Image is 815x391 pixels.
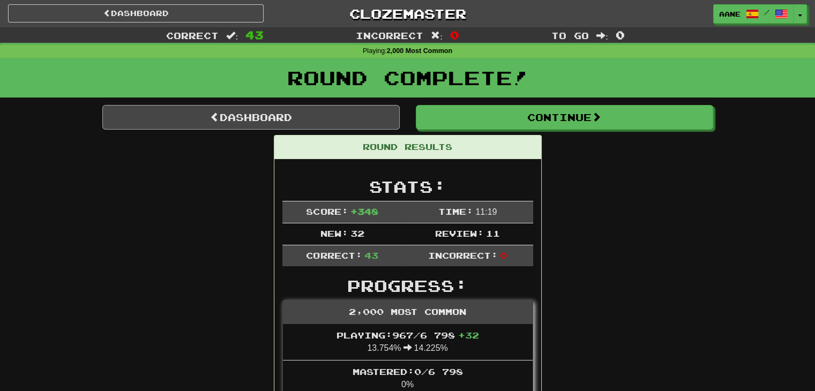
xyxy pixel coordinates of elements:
[283,324,533,360] li: 13.754% 14.225%
[8,4,264,22] a: Dashboard
[274,136,541,159] div: Round Results
[438,206,473,216] span: Time:
[102,105,400,130] a: Dashboard
[596,31,608,40] span: :
[320,228,348,238] span: New:
[356,30,423,41] span: Incorrect
[416,105,713,130] button: Continue
[4,67,811,88] h1: Round Complete!
[245,28,264,41] span: 43
[458,330,479,340] span: + 32
[353,366,463,377] span: Mastered: 0 / 6 798
[719,9,741,19] span: Aane
[282,277,533,295] h2: Progress:
[166,30,219,41] span: Correct
[280,4,535,23] a: Clozemaster
[306,250,362,260] span: Correct:
[337,330,479,340] span: Playing: 967 / 6 798
[435,228,484,238] span: Review:
[226,31,238,40] span: :
[350,206,378,216] span: + 348
[283,300,533,324] div: 2,000 Most Common
[364,250,378,260] span: 43
[475,207,497,216] span: 11 : 19
[486,228,500,238] span: 11
[764,9,769,16] span: /
[306,206,348,216] span: Score:
[428,250,498,260] span: Incorrect:
[387,47,452,55] strong: 2,000 Most Common
[500,250,507,260] span: 0
[450,28,459,41] span: 0
[350,228,364,238] span: 32
[616,28,625,41] span: 0
[551,30,589,41] span: To go
[431,31,443,40] span: :
[713,4,794,24] a: Aane /
[282,178,533,195] h2: Stats:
